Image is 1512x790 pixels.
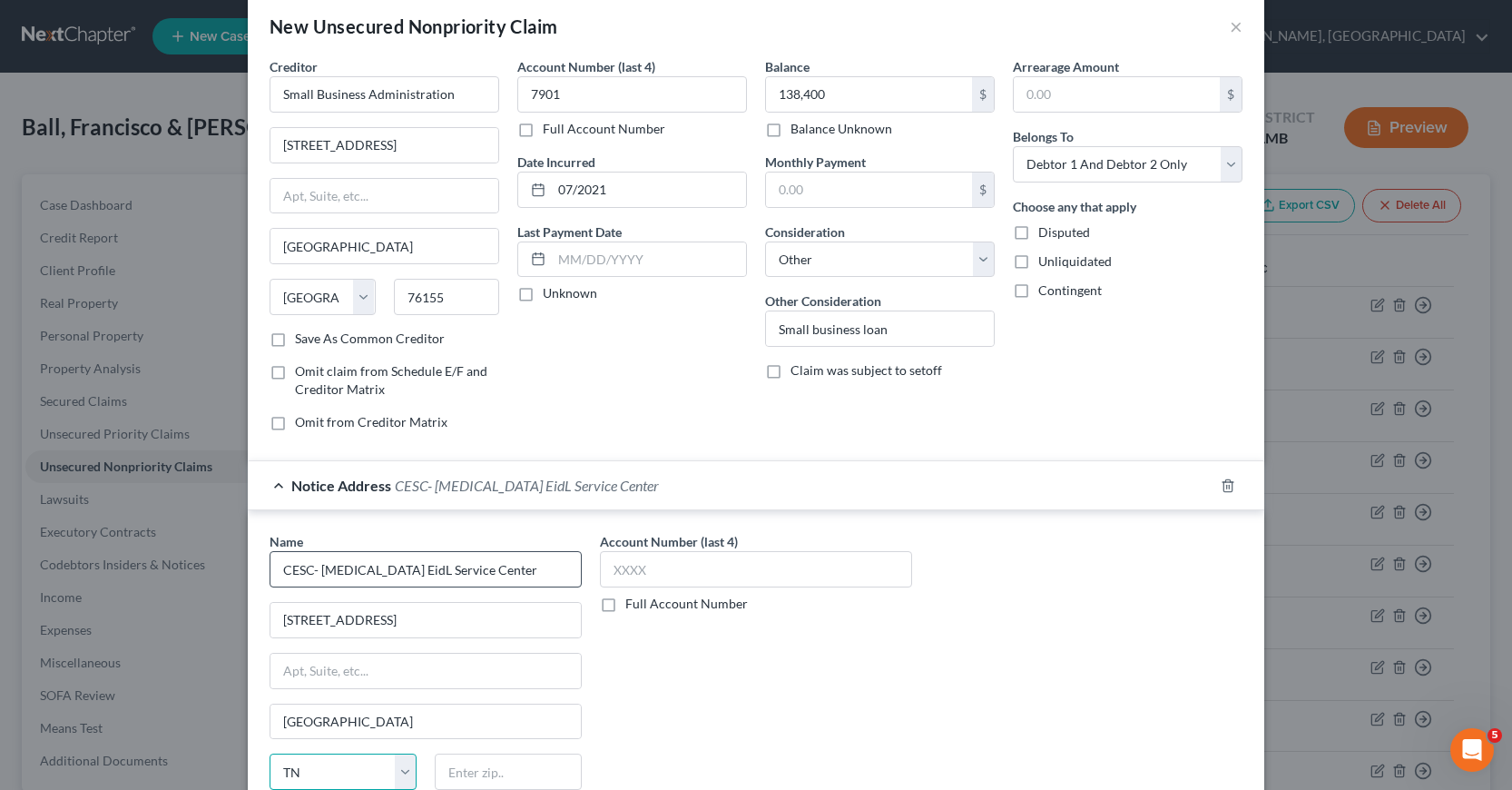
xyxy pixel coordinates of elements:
input: Apt, Suite, etc... [270,654,581,688]
span: 5 [1487,728,1502,743]
div: $ [972,77,994,112]
label: Consideration [765,222,845,242]
label: Unknown [543,284,597,302]
input: MM/DD/YYYY [552,242,746,277]
label: Balance [765,57,810,76]
span: Creditor [270,59,318,74]
span: CESC- [MEDICAL_DATA] EidL Service Center [395,477,659,494]
label: Account Number (last 4) [600,532,738,551]
label: Date Incurred [517,153,595,172]
div: $ [1220,77,1242,112]
button: × [1230,15,1242,37]
span: Notice Address [291,477,391,494]
label: Save As Common Creditor [295,330,445,348]
input: 0.00 [766,173,972,207]
input: Apt, Suite, etc... [270,179,498,213]
span: Unliquidated [1038,253,1112,269]
label: Arrearage Amount [1013,57,1119,76]
span: Disputed [1038,224,1090,240]
label: Choose any that apply [1013,197,1136,216]
iframe: Intercom live chat [1450,728,1494,772]
span: Omit from Creditor Matrix [295,414,447,430]
span: Name [270,534,303,549]
input: Enter address... [270,603,581,637]
span: Contingent [1038,282,1102,298]
label: Balance Unknown [790,120,892,138]
div: $ [972,173,994,207]
input: Search creditor by name... [270,76,499,113]
input: 0.00 [1014,77,1220,112]
input: Enter city... [270,705,581,739]
label: Last Payment Date [517,222,622,242]
input: MM/DD/YYYY [552,173,746,207]
div: New Unsecured Nonpriority Claim [270,14,557,39]
input: Enter address... [270,128,498,163]
input: Search by name... [270,551,582,588]
label: Other Consideration [765,291,881,311]
label: Full Account Number [543,120,665,138]
label: Account Number (last 4) [517,57,655,76]
input: Enter zip.. [435,754,582,790]
input: Specify... [766,311,994,346]
input: Enter city... [270,229,498,263]
label: Full Account Number [625,595,748,613]
span: Claim was subject to setoff [790,362,942,378]
input: XXXX [600,551,912,588]
input: Enter zip... [394,279,500,315]
span: Belongs To [1013,129,1074,144]
span: Omit claim from Schedule E/F and Creditor Matrix [295,363,487,397]
input: XXXX [517,76,747,113]
input: 0.00 [766,77,972,112]
label: Monthly Payment [765,153,866,172]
